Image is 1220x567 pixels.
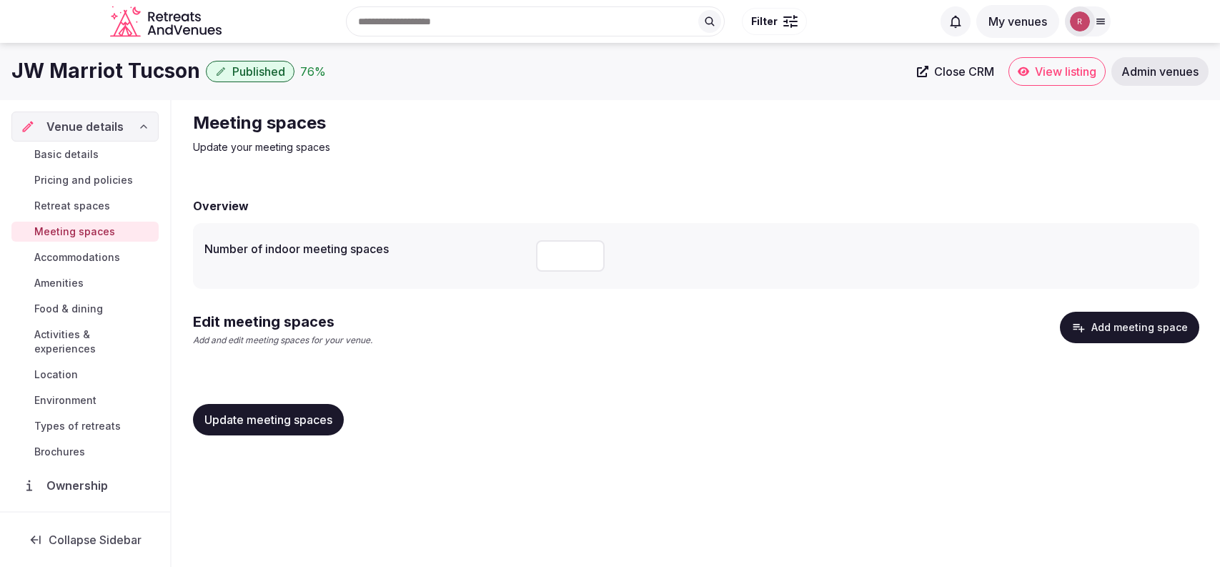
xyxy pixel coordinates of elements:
[11,390,159,410] a: Environment
[46,477,114,494] span: Ownership
[11,470,159,501] a: Ownership
[1060,312,1199,343] button: Add meeting space
[1121,64,1199,79] span: Admin venues
[206,61,294,82] button: Published
[49,533,142,547] span: Collapse Sidebar
[11,299,159,319] a: Food & dining
[34,199,110,213] span: Retreat spaces
[193,335,372,347] p: Add and edit meeting spaces for your venue.
[34,225,115,239] span: Meeting spaces
[908,57,1003,86] a: Close CRM
[34,302,103,316] span: Food & dining
[193,197,249,215] h2: Overview
[34,327,153,356] span: Activities & experiences
[46,118,124,135] span: Venue details
[11,57,200,85] h1: JW Marriot Tucson
[34,276,84,290] span: Amenities
[34,173,133,187] span: Pricing and policies
[11,416,159,436] a: Types of retreats
[34,368,78,382] span: Location
[34,147,99,162] span: Basic details
[11,365,159,385] a: Location
[110,6,224,38] a: Visit the homepage
[204,243,525,255] label: Number of indoor meeting spaces
[1070,11,1090,31] img: robiejavier
[1008,57,1106,86] a: View listing
[751,14,778,29] span: Filter
[34,445,85,459] span: Brochures
[193,112,673,134] h2: Meeting spaces
[193,312,372,332] h2: Edit meeting spaces
[11,222,159,242] a: Meeting spaces
[193,140,673,154] p: Update your meeting spaces
[11,325,159,359] a: Activities & experiences
[110,6,224,38] svg: Retreats and Venues company logo
[232,64,285,79] span: Published
[976,14,1059,29] a: My venues
[34,250,120,265] span: Accommodations
[11,442,159,462] a: Brochures
[11,247,159,267] a: Accommodations
[11,196,159,216] a: Retreat spaces
[11,506,159,536] a: Administration
[11,170,159,190] a: Pricing and policies
[34,419,121,433] span: Types of retreats
[1111,57,1209,86] a: Admin venues
[34,393,96,408] span: Environment
[300,63,326,80] button: 76%
[742,8,807,35] button: Filter
[976,5,1059,38] button: My venues
[934,64,994,79] span: Close CRM
[11,144,159,164] a: Basic details
[193,404,344,435] button: Update meeting spaces
[300,63,326,80] div: 76 %
[11,273,159,293] a: Amenities
[11,524,159,556] button: Collapse Sidebar
[204,413,332,427] span: Update meeting spaces
[1035,64,1096,79] span: View listing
